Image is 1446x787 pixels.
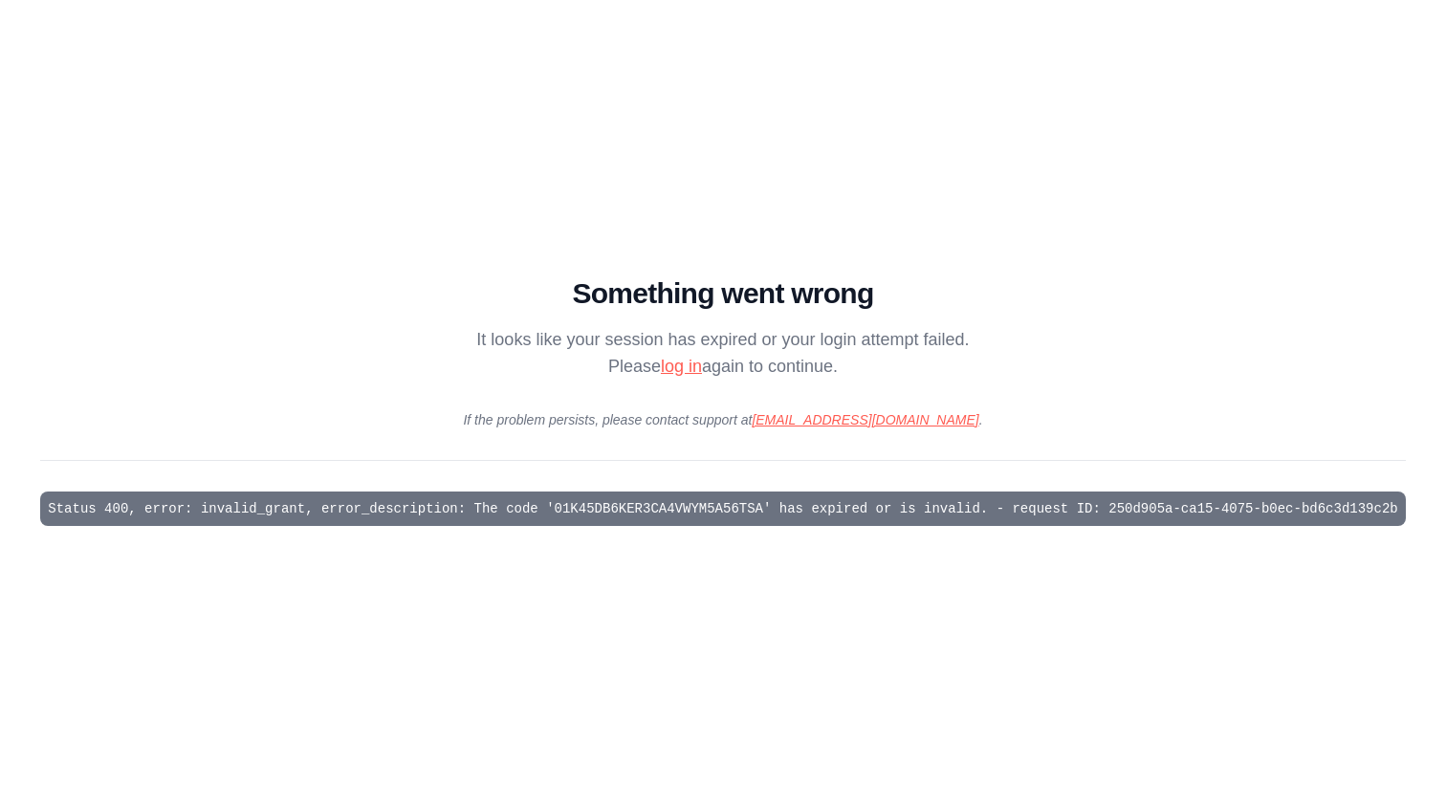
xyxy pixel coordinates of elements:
[40,410,1405,429] p: If the problem persists, please contact support at .
[1350,695,1446,787] iframe: Chat Widget
[40,353,1405,380] p: Please again to continue.
[40,492,1405,526] pre: Status 400, error: invalid_grant, error_description: The code '01K45DB6KER3CA4VWYM5A56TSA' has ex...
[661,357,702,376] a: log in
[752,412,978,427] a: [EMAIL_ADDRESS][DOMAIN_NAME]
[40,276,1405,311] h1: Something went wrong
[40,326,1405,353] p: It looks like your session has expired or your login attempt failed.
